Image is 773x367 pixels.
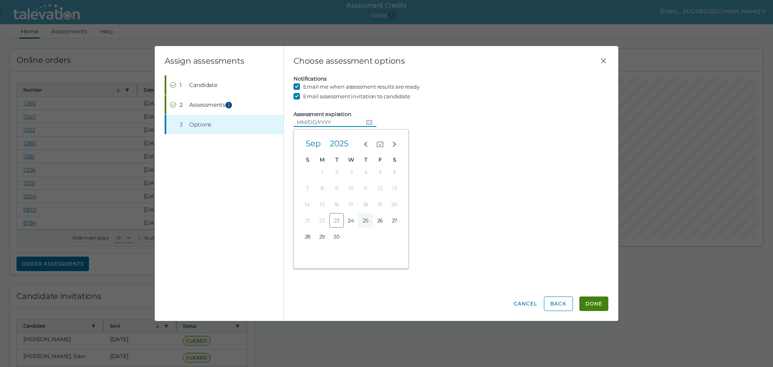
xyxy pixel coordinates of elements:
[599,56,608,66] button: Close
[358,136,373,151] button: Previous month
[373,213,387,228] button: Friday, September 26, 2025
[378,156,382,163] span: Friday
[315,229,329,244] button: Monday, September 29, 2025
[166,115,283,134] button: 3Options
[180,101,186,109] div: 2
[165,56,244,66] clr-wizard-title: Assign assessments
[358,213,373,228] button: Thursday, September 25, 2025
[363,117,376,127] button: Choose date
[225,102,232,108] span: 2
[303,91,410,101] label: Email assessment invitation to candidate
[362,141,369,148] cds-icon: Previous month
[387,213,402,228] button: Saturday, September 27, 2025
[303,82,420,91] label: Email me when assessment results are ready
[166,75,283,95] button: Completed
[348,156,354,163] span: Wednesday
[373,136,387,151] button: Current month
[300,136,326,151] button: Select month, the current month is Sep
[170,82,176,88] cds-icon: Completed
[326,136,352,151] button: Select year, the current year is 2025
[387,136,402,151] button: Next month
[189,120,211,129] span: Options
[170,102,176,108] cds-icon: Completed
[300,229,315,244] button: Sunday, September 28, 2025
[189,101,234,109] span: Assessments
[344,213,358,228] button: Wednesday, September 24, 2025
[513,297,537,311] button: Cancel
[293,56,599,66] span: Choose assessment options
[189,81,217,89] span: Candidate
[180,81,186,89] div: 1
[293,75,327,82] label: Notifications
[393,156,396,163] span: Saturday
[376,141,384,148] cds-icon: Current month
[180,120,186,129] div: 3
[306,156,309,163] span: Sunday
[364,156,367,163] span: Thursday
[544,297,573,311] button: Back
[579,297,608,311] button: Done
[293,111,351,117] label: Assessment expiration
[335,156,338,163] span: Tuesday
[293,129,409,269] clr-datepicker-view-manager: Choose date
[320,156,324,163] span: Monday
[165,75,283,134] nav: Wizard steps
[166,95,283,114] button: Completed
[329,229,344,244] button: Tuesday, September 30, 2025
[293,117,363,127] input: MM/DD/YYYY
[391,141,398,148] cds-icon: Next month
